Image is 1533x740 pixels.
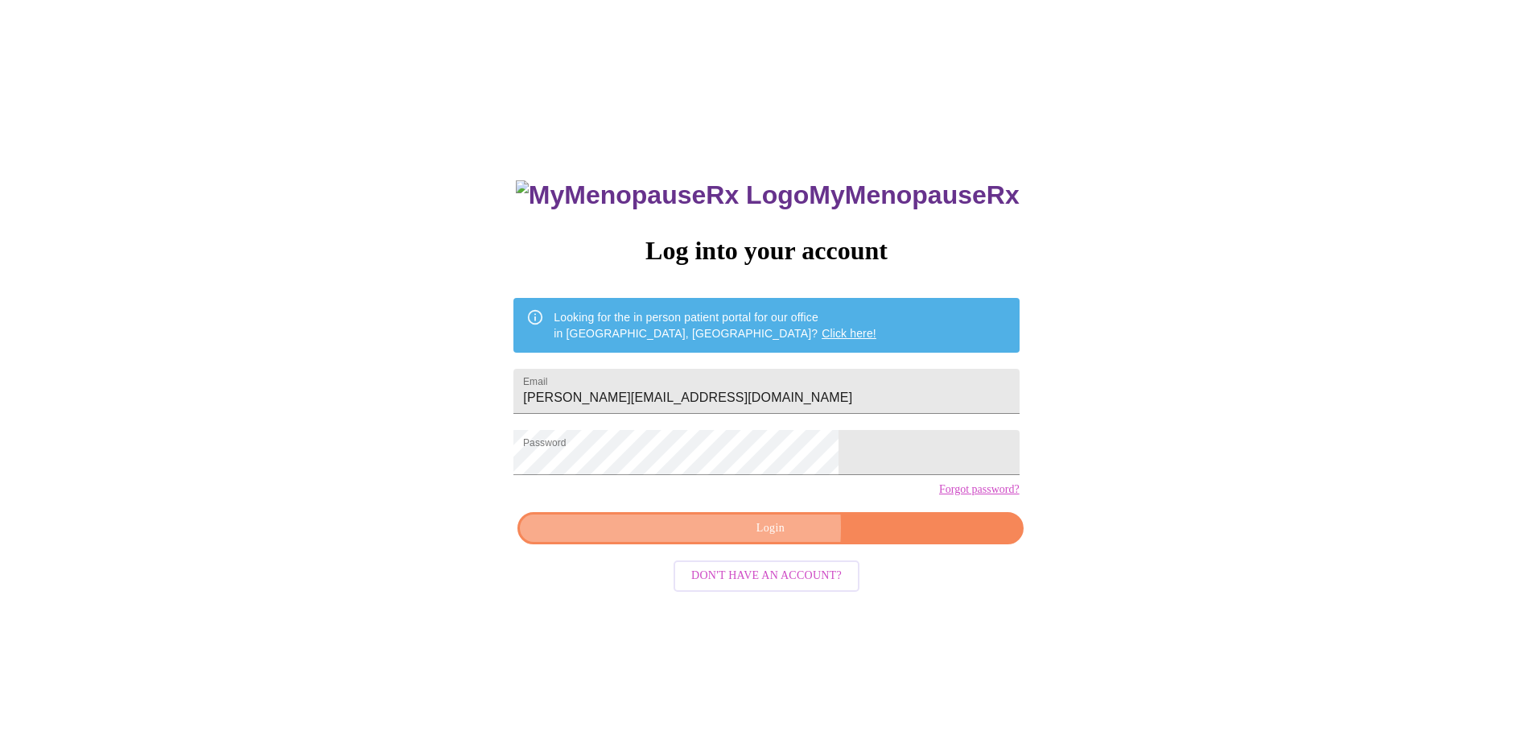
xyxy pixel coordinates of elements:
[674,560,859,592] button: Don't have an account?
[670,568,863,581] a: Don't have an account?
[516,180,809,210] img: MyMenopauseRx Logo
[536,519,1004,539] span: Login
[513,236,1019,266] h3: Log into your account
[516,180,1020,210] h3: MyMenopauseRx
[517,512,1023,545] button: Login
[554,303,876,348] div: Looking for the in person patient portal for our office in [GEOGRAPHIC_DATA], [GEOGRAPHIC_DATA]?
[939,483,1020,496] a: Forgot password?
[691,566,842,586] span: Don't have an account?
[822,327,876,340] a: Click here!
